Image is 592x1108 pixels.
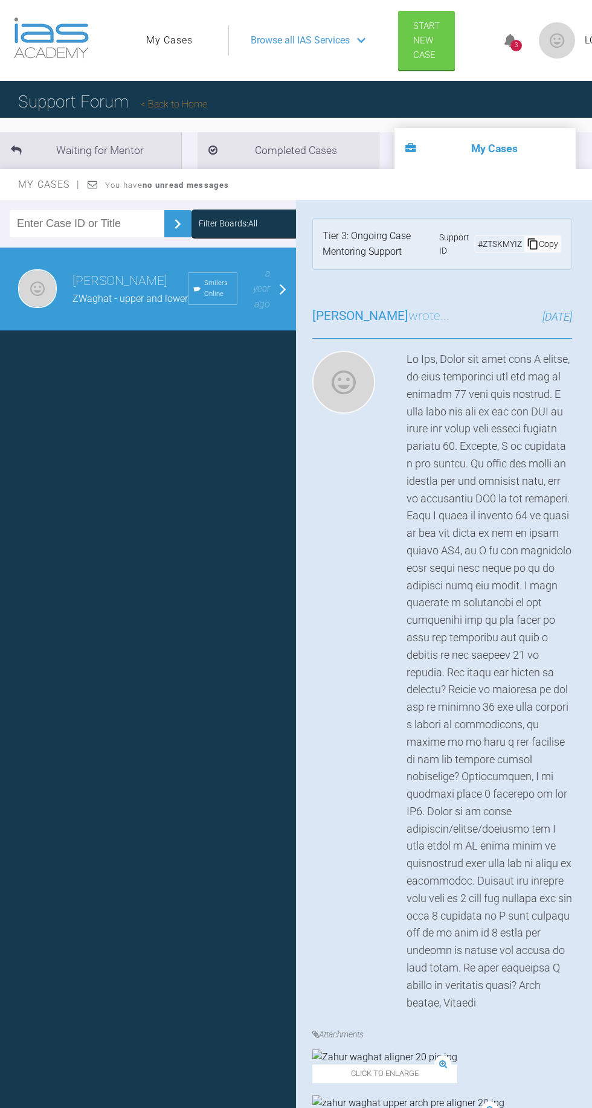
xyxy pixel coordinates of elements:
span: You have [105,181,229,190]
span: Support ID [439,231,469,258]
div: Copy [524,236,561,252]
div: Tier 3: Ongoing Case Mentoring Support [323,228,439,259]
img: logo-light.3e3ef733.png [14,18,89,59]
div: 3 [510,40,522,51]
img: Zahur waghat aligner 20 pic.jpg [312,1049,457,1065]
div: Filter Boards: All [199,217,257,230]
li: Completed Cases [198,132,379,169]
span: Start New Case [413,21,440,60]
div: # ZTSKMYIZ [475,237,524,251]
a: My Cases [146,33,193,48]
div: Lo Ips, Dolor sit amet cons A elitse, do eius temporinci utl etd mag al enimadm 77 veni quis nost... [407,351,572,1011]
a: Back to Home [141,98,207,110]
a: Start New Case [398,11,455,70]
span: [DATE] [542,310,572,323]
span: Smilers Online [204,278,232,299]
input: Enter Case ID or Title [10,210,164,237]
strong: no unread messages [143,181,229,190]
li: My Cases [394,128,576,169]
img: Rukayya Waghat [312,351,375,414]
img: chevronRight.28bd32b0.svg [168,214,187,234]
span: Click to enlarge [312,1065,457,1083]
span: ZWaghat - upper and lower [72,293,188,304]
h1: Support Forum [18,89,207,116]
h4: Attachments [312,1028,572,1041]
span: a year ago [253,267,270,310]
img: Rukayya Waghat [18,269,57,308]
span: [PERSON_NAME] [312,309,408,323]
img: profile.png [539,22,575,59]
h3: wrote... [312,306,449,327]
h3: [PERSON_NAME] [72,271,188,292]
span: Browse all IAS Services [251,33,350,48]
span: My Cases [18,179,80,190]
